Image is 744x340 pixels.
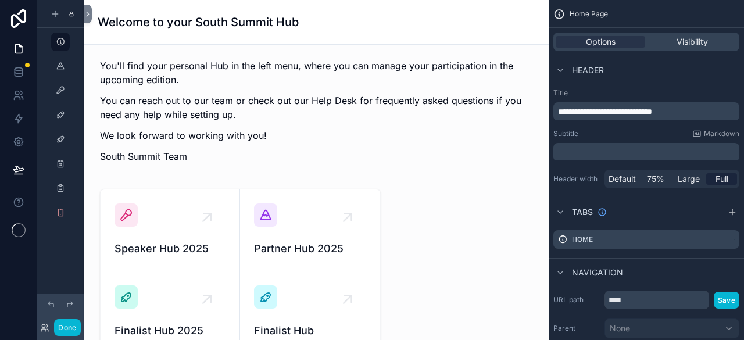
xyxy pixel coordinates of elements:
[98,14,299,30] h1: Welcome to your South Summit Hub
[572,65,604,76] span: Header
[716,173,728,185] span: Full
[553,88,739,98] label: Title
[54,319,80,336] button: Done
[692,129,739,138] a: Markdown
[553,143,739,160] div: scrollable content
[586,36,616,48] span: Options
[678,173,700,185] span: Large
[677,36,708,48] span: Visibility
[553,295,600,305] label: URL path
[647,173,664,185] span: 75%
[553,174,600,184] label: Header width
[572,267,623,278] span: Navigation
[714,292,739,309] button: Save
[572,235,593,244] label: Home
[553,129,578,138] label: Subtitle
[570,9,608,19] span: Home Page
[553,102,739,120] div: scrollable content
[572,206,593,218] span: Tabs
[704,129,739,138] span: Markdown
[609,173,636,185] span: Default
